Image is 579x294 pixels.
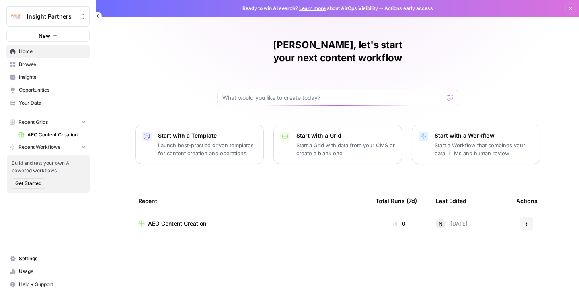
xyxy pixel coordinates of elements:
[376,220,423,228] div: 0
[19,86,86,94] span: Opportunities
[217,39,458,64] h1: [PERSON_NAME], let's start your next content workflow
[6,278,90,291] button: Help + Support
[6,84,90,97] a: Opportunities
[6,265,90,278] a: Usage
[6,45,90,58] a: Home
[135,125,264,164] button: Start with a TemplateLaunch best-practice driven templates for content creation and operations
[299,5,326,11] a: Learn more
[19,99,86,107] span: Your Data
[296,132,395,140] p: Start with a Grid
[19,74,86,81] span: Insights
[148,220,206,228] span: AEO Content Creation
[27,131,86,138] span: AEO Content Creation
[435,141,534,157] p: Start a Workflow that combines your data, LLMs and human review
[6,6,90,27] button: Workspace: Insight Partners
[376,190,417,212] div: Total Runs (7d)
[435,132,534,140] p: Start with a Workflow
[19,48,86,55] span: Home
[436,190,466,212] div: Last Edited
[412,125,540,164] button: Start with a WorkflowStart a Workflow that combines your data, LLMs and human review
[6,116,90,128] button: Recent Grids
[138,220,363,228] a: AEO Content Creation
[12,160,85,174] span: Build and test your own AI powered workflows
[273,125,402,164] button: Start with a GridStart a Grid with data from your CMS or create a blank one
[19,255,86,262] span: Settings
[12,178,45,189] button: Get Started
[39,32,50,40] span: New
[436,219,468,228] div: [DATE]
[9,9,24,24] img: Insight Partners Logo
[6,71,90,84] a: Insights
[138,190,363,212] div: Recent
[6,97,90,109] a: Your Data
[296,141,395,157] p: Start a Grid with data from your CMS or create a blank one
[516,190,538,212] div: Actions
[242,5,378,12] span: Ready to win AI search? about AirOps Visibility
[158,141,257,157] p: Launch best-practice driven templates for content creation and operations
[158,132,257,140] p: Start with a Template
[6,58,90,71] a: Browse
[15,180,41,187] span: Get Started
[384,5,433,12] span: Actions early access
[19,61,86,68] span: Browse
[439,220,443,228] span: N
[19,281,86,288] span: Help + Support
[6,30,90,42] button: New
[19,268,86,275] span: Usage
[18,119,48,126] span: Recent Grids
[15,128,90,141] a: AEO Content Creation
[18,144,60,151] span: Recent Workflows
[27,12,76,21] span: Insight Partners
[222,94,443,102] input: What would you like to create today?
[6,141,90,153] button: Recent Workflows
[6,252,90,265] a: Settings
